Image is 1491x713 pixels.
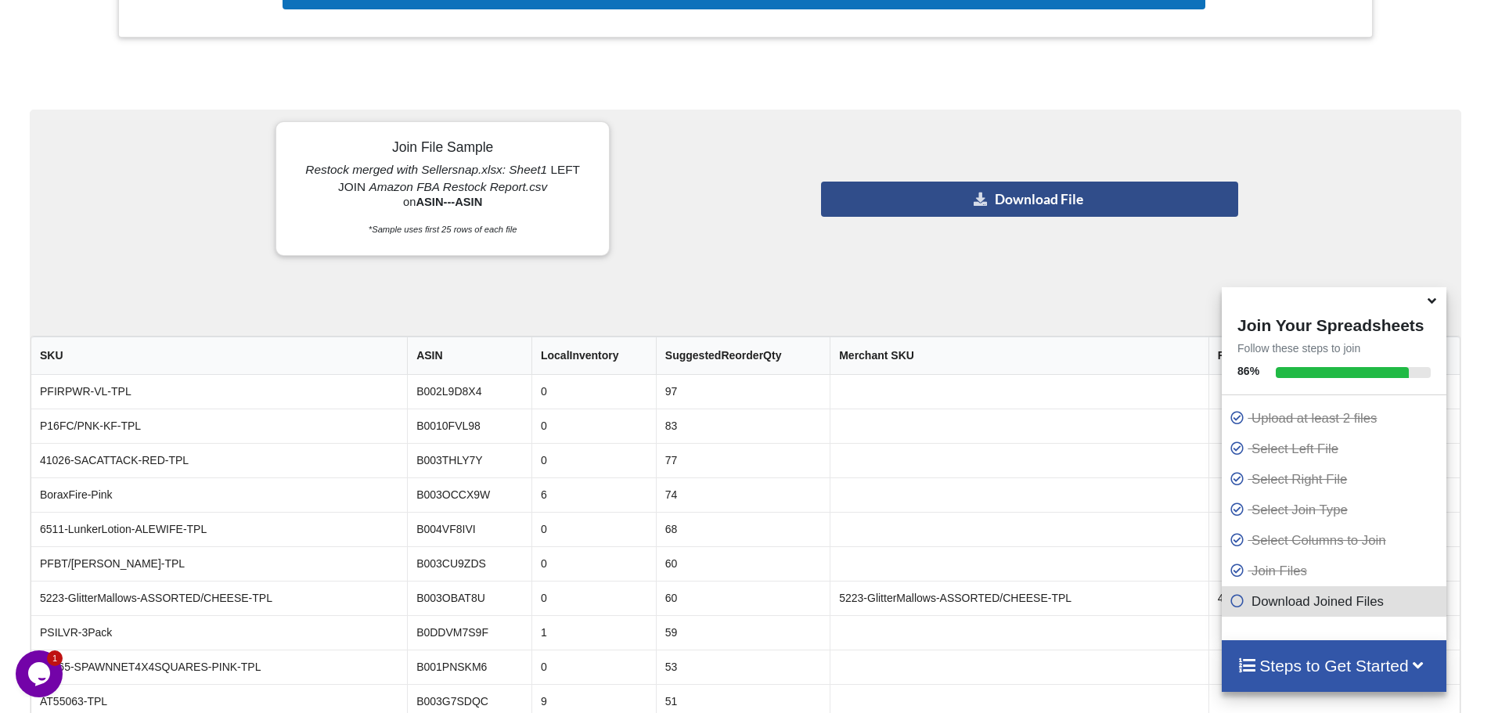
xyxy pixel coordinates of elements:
p: Select Join Type [1230,500,1442,520]
td: B003CU9ZDS [407,546,531,581]
td: 77 [656,443,830,477]
td: 0 [531,581,656,615]
td: 0 [531,443,656,477]
td: 68 [656,512,830,546]
td: 53 [656,650,830,684]
i: Amazon FBA Restock Report.csv [369,180,547,193]
i: Restock merged with Sellersnap.xlsx: Sheet1 [305,163,547,176]
p: Download Joined Files [1230,592,1442,611]
span: on [403,196,482,208]
td: B003OCCX9W [407,477,531,512]
h5: Join File Sample [294,139,592,156]
p: Select Columns to Join [1230,531,1442,550]
td: P16FC/PNK-KF-TPL [31,409,407,443]
td: 0 [531,409,656,443]
td: PSILVR-3Pack [31,615,407,650]
td: B003THLY7Y [407,443,531,477]
td: BoraxFire-Pink [31,477,407,512]
p: Select Left File [1230,439,1442,459]
td: B003OBAT8U [407,581,531,615]
td: B0010FVL98 [407,409,531,443]
td: B002L9D8X4 [407,375,531,409]
td: B004VF8IVI [407,512,531,546]
td: 6 [531,477,656,512]
td: B001PNSKM6 [407,650,531,684]
th: SKU [31,337,407,375]
iframe: chat widget [16,650,66,697]
td: B0DDVM7S9F [407,615,531,650]
td: 0 [531,375,656,409]
p: LEFT JOIN [294,161,592,196]
td: 83 [656,409,830,443]
th: ASIN [407,337,531,375]
td: 6511-LunkerLotion-ALEWIFE-TPL [31,512,407,546]
b: ASIN---ASIN [416,196,482,208]
td: 60 [656,581,830,615]
p: Follow these steps to join [1222,340,1446,356]
td: 0 [531,650,656,684]
th: Recommended replenishment qty [1208,337,1460,375]
th: LocalInventory [531,337,656,375]
td: 41026-SACATTACK-RED-TPL [31,443,407,477]
td: 1 [531,615,656,650]
td: 5223-GlitterMallows-ASSORTED/CHEESE-TPL [830,581,1208,615]
td: 59 [656,615,830,650]
td: 55065-SPAWNNET4X4SQUARES-PINK-TPL [31,650,407,684]
p: Upload at least 2 files [1230,409,1442,428]
button: Download File [821,182,1238,217]
td: 60 [656,546,830,581]
td: 0 [531,546,656,581]
td: 74 [656,477,830,512]
h4: Steps to Get Started [1237,656,1431,675]
b: 86 % [1237,365,1259,377]
td: 4 [1208,581,1460,615]
td: 5223-GlitterMallows-ASSORTED/CHEESE-TPL [31,581,407,615]
p: Join Files [1230,561,1442,581]
p: Select Right File [1230,470,1442,489]
th: Merchant SKU [830,337,1208,375]
td: 0 [531,512,656,546]
td: 97 [656,375,830,409]
i: *Sample uses first 25 rows of each file [369,225,517,234]
td: PFBT/[PERSON_NAME]-TPL [31,546,407,581]
th: SuggestedReorderQty [656,337,830,375]
td: PFIRPWR-VL-TPL [31,375,407,409]
h4: Join Your Spreadsheets [1222,311,1446,335]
